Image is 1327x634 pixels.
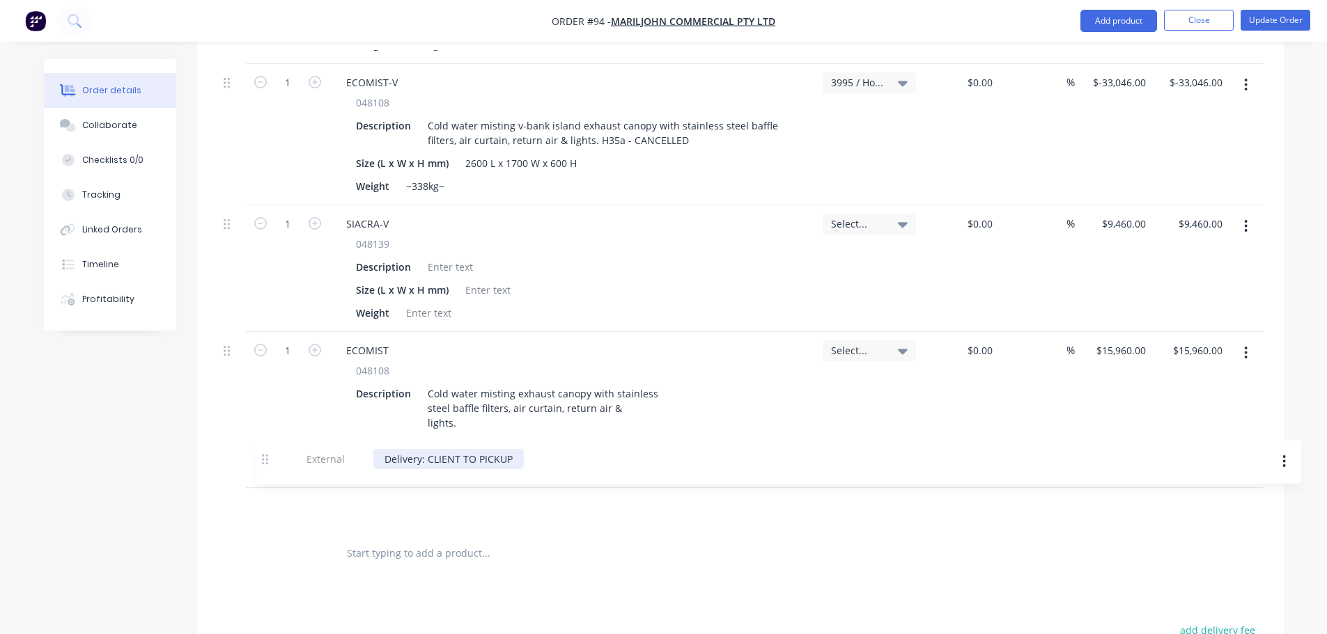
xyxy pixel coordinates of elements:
[44,143,176,177] button: Checklists 0/0
[1066,216,1075,232] span: %
[44,177,176,212] button: Tracking
[401,176,450,196] div: ~338kg~
[611,15,775,28] a: Mariljohn Commercial Pty Ltd
[44,282,176,317] button: Profitability
[350,280,454,300] div: Size (L x W x H mm)
[356,237,389,251] span: 048139
[44,108,176,143] button: Collaborate
[356,363,389,378] span: 048108
[356,95,389,110] span: 048108
[1164,10,1234,31] button: Close
[552,15,611,28] span: Order #94 -
[350,257,417,277] div: Description
[82,119,137,132] div: Collaborate
[350,436,454,456] div: Size (L x W x H mm)
[82,189,121,201] div: Tracking
[350,116,417,136] div: Description
[350,383,417,404] div: Description
[335,340,400,360] div: ECOMIST
[335,214,400,234] div: SIACRA-V
[422,116,791,150] div: Cold water misting v-bank island exhaust canopy with stainless steel baffle filters, air curtain,...
[335,72,409,93] div: ECOMIST-V
[82,293,134,306] div: Profitability
[1066,74,1075,90] span: %
[350,459,395,479] div: Weight
[44,247,176,282] button: Timeline
[44,212,176,247] button: Linked Orders
[1066,342,1075,358] span: %
[422,383,664,433] div: Cold water misting exhaust canopy with stainless steel baffle filters, air curtain, return air & ...
[82,258,119,271] div: Timeline
[1241,10,1310,31] button: Update Order
[82,84,141,97] div: Order details
[25,10,46,31] img: Factory
[350,153,454,173] div: Size (L x W x H mm)
[350,303,395,323] div: Weight
[44,73,176,108] button: Order details
[350,176,395,196] div: Weight
[346,539,625,567] input: Start typing to add a product...
[82,154,143,166] div: Checklists 0/0
[460,153,582,173] div: 2600 L x 1700 W x 600 H
[1080,10,1157,32] button: Add product
[831,75,884,90] span: 3995 / Hotel Continental - Sorrento
[82,223,142,236] div: Linked Orders
[831,343,884,358] span: Select...
[831,216,884,231] span: Select...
